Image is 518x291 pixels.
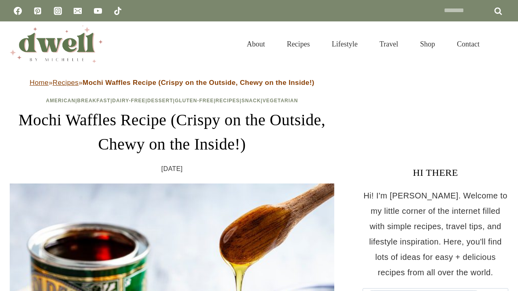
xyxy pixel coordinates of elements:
[236,30,490,58] nav: Primary Navigation
[30,3,46,19] a: Pinterest
[70,3,86,19] a: Email
[30,79,314,86] span: » »
[276,30,321,58] a: Recipes
[363,188,508,280] p: Hi! I'm [PERSON_NAME]. Welcome to my little corner of the internet filled with simple recipes, tr...
[46,98,76,103] a: American
[409,30,446,58] a: Shop
[46,98,298,103] span: | | | | | | |
[216,98,240,103] a: Recipes
[110,3,126,19] a: TikTok
[242,98,261,103] a: Snack
[369,30,409,58] a: Travel
[10,3,26,19] a: Facebook
[263,98,298,103] a: Vegetarian
[495,37,508,51] button: View Search Form
[90,3,106,19] a: YouTube
[175,98,214,103] a: Gluten-Free
[30,79,49,86] a: Home
[236,30,276,58] a: About
[321,30,369,58] a: Lifestyle
[83,79,314,86] strong: Mochi Waffles Recipe (Crispy on the Outside, Chewy on the Inside!)
[53,79,79,86] a: Recipes
[10,108,334,156] h1: Mochi Waffles Recipe (Crispy on the Outside, Chewy on the Inside!)
[363,165,508,180] h3: HI THERE
[161,163,183,175] time: [DATE]
[50,3,66,19] a: Instagram
[10,25,103,63] img: DWELL by michelle
[77,98,110,103] a: Breakfast
[112,98,145,103] a: Dairy-Free
[147,98,173,103] a: Dessert
[446,30,490,58] a: Contact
